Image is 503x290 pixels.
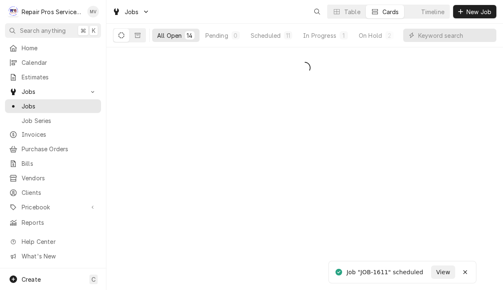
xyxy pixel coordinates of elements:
div: 1 [341,31,346,40]
span: What's New [22,252,96,261]
div: 14 [187,31,192,40]
span: New Job [465,7,493,16]
a: Home [5,41,101,55]
span: Clients [22,188,97,197]
div: Repair Pros Services Inc [22,7,83,16]
div: Mindy Volker's Avatar [87,6,99,17]
span: Create [22,276,41,283]
span: Bills [22,159,97,168]
a: Reports [5,216,101,229]
span: Job Series [22,116,97,125]
div: Timeline [421,7,444,16]
span: C [91,275,96,284]
a: Clients [5,186,101,199]
button: View [431,265,455,279]
div: Job "JOB-1611" scheduled [347,268,424,277]
div: 11 [286,31,291,40]
a: Estimates [5,70,101,84]
span: Invoices [22,130,97,139]
span: Purchase Orders [22,145,97,153]
a: Go to Pricebook [5,200,101,214]
span: Home [22,44,97,52]
button: Search anything⌘K [5,23,101,38]
div: Scheduled [251,31,281,40]
span: Calendar [22,58,97,67]
a: Jobs [5,99,101,113]
span: Jobs [125,7,139,16]
div: In Progress [303,31,336,40]
a: Go to What's New [5,249,101,263]
span: K [92,26,96,35]
div: All Open Jobs List Loading [106,59,503,76]
span: Reports [22,218,97,227]
span: View [434,268,452,277]
span: Search anything [20,26,66,35]
span: Pricebook [22,203,84,211]
button: New Job [453,5,496,18]
input: Keyword search [418,29,492,42]
div: All Open [157,31,182,40]
a: Go to Jobs [109,5,153,19]
a: Go to Help Center [5,235,101,248]
span: Jobs [22,102,97,111]
a: Bills [5,157,101,170]
div: Repair Pros Services Inc's Avatar [7,6,19,17]
button: Open search [311,5,324,18]
a: Calendar [5,56,101,69]
div: MV [87,6,99,17]
a: Go to Jobs [5,85,101,98]
span: ⌘ [80,26,86,35]
a: Invoices [5,128,101,141]
div: 0 [233,31,238,40]
div: 2 [387,31,392,40]
div: R [7,6,19,17]
a: Job Series [5,114,101,128]
div: Pending [205,31,228,40]
span: Jobs [22,87,84,96]
div: On Hold [359,31,382,40]
span: Vendors [22,174,97,182]
div: Cards [382,7,399,16]
div: Table [344,7,360,16]
span: Help Center [22,237,96,246]
span: Estimates [22,73,97,81]
span: Loading... [299,59,311,76]
a: Vendors [5,171,101,185]
a: Purchase Orders [5,142,101,156]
